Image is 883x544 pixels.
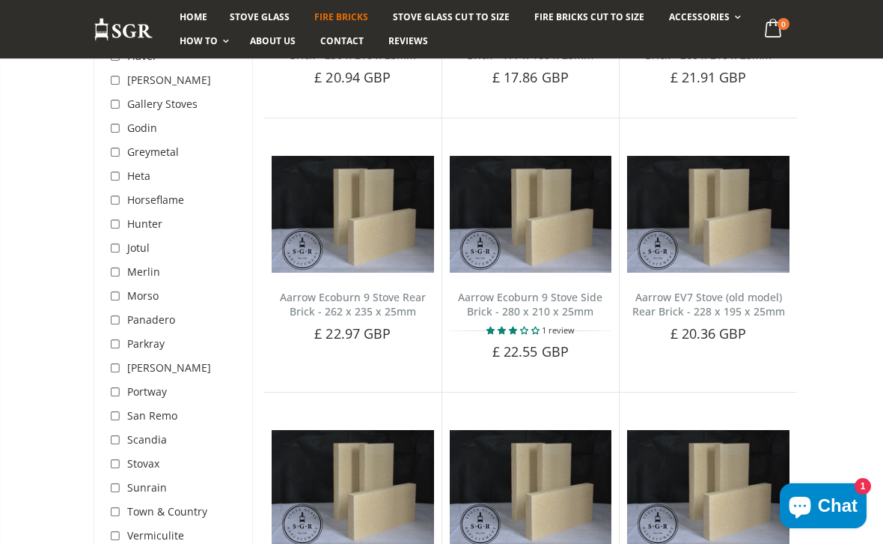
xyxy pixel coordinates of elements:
span: [PERSON_NAME] [127,73,211,87]
span: [PERSON_NAME] [127,360,211,375]
span: Panadero [127,312,175,327]
a: Fire Bricks [303,5,379,29]
span: Godin [127,121,157,135]
a: Aarrow Ecoburn 5 Stove Side Brick - 230 x 210 x 25mm [281,34,425,62]
span: Heta [127,169,150,183]
a: Stove Glass Cut To Size [382,5,520,29]
span: £ 20.36 GBP [670,324,747,342]
span: Stovax [127,456,159,471]
span: Gallery Stoves [127,97,198,111]
span: Jotul [127,241,150,255]
span: 3.00 stars [486,324,542,336]
span: Fire Bricks Cut To Size [534,10,644,23]
span: Horseflame [127,193,184,207]
a: Aarrow Ecoburn 9 Stove Rear Brick - 262 x 235 x 25mm [280,290,426,318]
span: £ 21.91 GBP [670,68,747,86]
a: How To [168,29,236,53]
img: Aarrow EV7 Stove (old model) Rear Brick - 228 x 195 x 25mm [627,156,789,273]
span: Town & Country [127,504,207,519]
a: Stove Glass [219,5,301,29]
img: Aarrow Ecoburn 9 Stove Side Brick - 280 x 210 x 25mm [450,156,612,273]
inbox-online-store-chat: Shopify online store chat [775,483,871,532]
span: Accessories [669,10,730,23]
a: Accessories [658,5,748,29]
span: Contact [320,34,364,47]
a: Fire Bricks Cut To Size [523,5,656,29]
span: Reviews [388,34,428,47]
a: Reviews [377,29,439,53]
span: Greymetal [127,145,179,159]
a: Aarrow Ecoburn 9 Stove Side Brick - 280 x 210 x 25mm [458,290,602,318]
a: Aarrow Ecoburn 7 Stove Rear Brick - 177 x 160 x 25mm [457,34,603,62]
span: Stove Glass Cut To Size [393,10,509,23]
span: 0 [777,18,789,30]
a: 0 [759,15,789,44]
span: Vermiculite [127,528,184,543]
span: Morso [127,288,159,303]
span: Merlin [127,265,160,279]
span: Hunter [127,217,162,231]
span: Portway [127,384,167,399]
img: Stove Glass Replacement [94,17,153,42]
span: Sunrain [127,480,167,495]
a: Home [168,5,219,29]
span: Stove Glass [230,10,290,23]
span: How To [180,34,218,47]
span: Scandia [127,432,167,447]
span: £ 22.97 GBP [314,324,391,342]
a: Contact [309,29,375,53]
a: About us [239,29,307,53]
span: Parkray [127,336,165,351]
span: £ 20.94 GBP [314,68,391,86]
a: Aarrow EV7 Stove (old model) Rear Brick - 228 x 195 x 25mm [632,290,785,318]
img: Aarrow Ecoburn 9 Rear Brick [272,156,434,273]
span: San Remo [127,408,177,423]
a: Aarrow Ecoburn 7 Stove Side Brick - 260 x 210 x 25mm [636,34,780,62]
span: Home [180,10,207,23]
span: £ 17.86 GBP [492,68,569,86]
span: About us [250,34,296,47]
span: £ 22.55 GBP [492,342,569,360]
span: 1 review [542,324,575,336]
span: Fire Bricks [314,10,368,23]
